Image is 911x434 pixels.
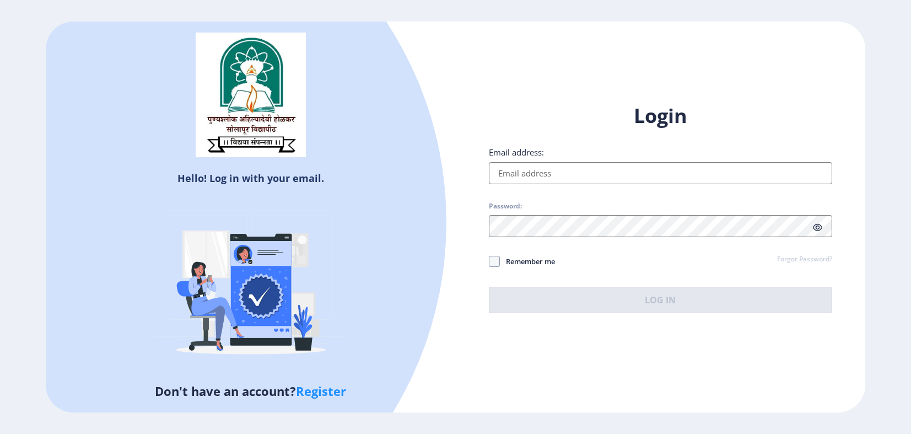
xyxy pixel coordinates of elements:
[196,33,306,157] img: sulogo.png
[489,162,833,184] input: Email address
[296,383,346,399] a: Register
[777,255,832,265] a: Forgot Password?
[54,382,448,400] h5: Don't have an account?
[489,287,833,313] button: Log In
[489,147,544,158] label: Email address:
[154,189,347,382] img: Verified-rafiki.svg
[489,103,833,129] h1: Login
[500,255,555,268] span: Remember me
[489,202,522,211] label: Password:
